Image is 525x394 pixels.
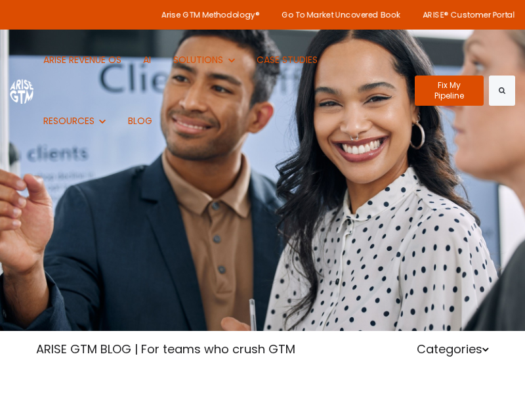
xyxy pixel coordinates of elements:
button: Show submenu for SOLUTIONS SOLUTIONS [163,30,244,91]
a: Categories [417,341,489,357]
button: Search [489,76,515,106]
span: RESOURCES [43,114,94,127]
a: Fix My Pipeline [415,76,484,106]
span: Show submenu for SOLUTIONS [173,53,174,54]
a: BLOG [118,91,162,152]
button: Show submenu for RESOURCES RESOURCES [33,91,115,152]
nav: Desktop navigation [33,30,405,152]
span: SOLUTIONS [173,53,223,66]
a: CASE STUDIES [247,30,327,91]
a: ARISE REVENUE OS [33,30,131,91]
a: AI [133,30,161,91]
a: ARISE GTM BLOG | For teams who crush GTM [36,341,295,357]
span: Show submenu for RESOURCES [43,114,44,115]
img: ARISE GTM logo (1) white [10,77,33,103]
